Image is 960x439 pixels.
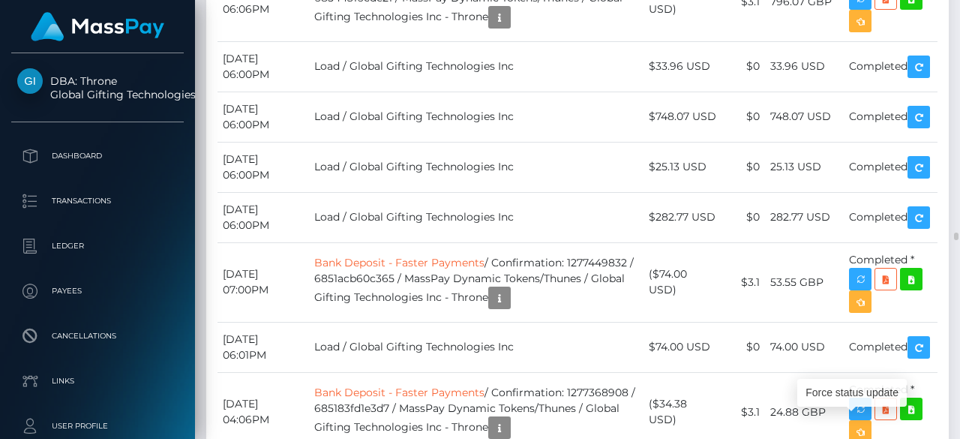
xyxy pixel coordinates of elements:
[314,386,484,399] a: Bank Deposit - Faster Payments
[844,192,937,242] td: Completed
[17,325,178,347] p: Cancellations
[11,74,184,101] span: DBA: Throne Global Gifting Technologies Inc
[17,190,178,212] p: Transactions
[643,322,721,372] td: $74.00 USD
[11,137,184,175] a: Dashboard
[643,92,721,142] td: $748.07 USD
[309,192,643,242] td: Load / Global Gifting Technologies Inc
[721,322,765,372] td: $0
[643,41,721,92] td: $33.96 USD
[217,192,309,242] td: [DATE] 06:00PM
[11,362,184,400] a: Links
[765,192,844,242] td: 282.77 USD
[309,41,643,92] td: Load / Global Gifting Technologies Inc
[217,322,309,372] td: [DATE] 06:01PM
[844,41,937,92] td: Completed
[217,142,309,192] td: [DATE] 06:00PM
[765,92,844,142] td: 748.07 USD
[765,322,844,372] td: 74.00 USD
[721,192,765,242] td: $0
[643,192,721,242] td: $282.77 USD
[797,379,907,407] div: Force status update
[11,272,184,310] a: Payees
[721,242,765,322] td: $3.1
[217,41,309,92] td: [DATE] 06:00PM
[17,235,178,257] p: Ledger
[17,68,43,94] img: Global Gifting Technologies Inc
[844,92,937,142] td: Completed
[765,41,844,92] td: 33.96 USD
[309,242,643,322] td: / Confirmation: 1277449832 / 6851acb60c365 / MassPay Dynamic Tokens/Thunes / Global Gifting Techn...
[17,370,178,392] p: Links
[11,317,184,355] a: Cancellations
[844,142,937,192] td: Completed
[17,145,178,167] p: Dashboard
[844,242,937,322] td: Completed *
[11,227,184,265] a: Ledger
[314,256,484,269] a: Bank Deposit - Faster Payments
[721,41,765,92] td: $0
[309,142,643,192] td: Load / Global Gifting Technologies Inc
[844,322,937,372] td: Completed
[11,182,184,220] a: Transactions
[31,12,164,41] img: MassPay Logo
[721,92,765,142] td: $0
[309,92,643,142] td: Load / Global Gifting Technologies Inc
[765,142,844,192] td: 25.13 USD
[721,142,765,192] td: $0
[643,142,721,192] td: $25.13 USD
[765,242,844,322] td: 53.55 GBP
[643,242,721,322] td: ($74.00 USD)
[309,322,643,372] td: Load / Global Gifting Technologies Inc
[17,415,178,437] p: User Profile
[217,92,309,142] td: [DATE] 06:00PM
[17,280,178,302] p: Payees
[217,242,309,322] td: [DATE] 07:00PM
